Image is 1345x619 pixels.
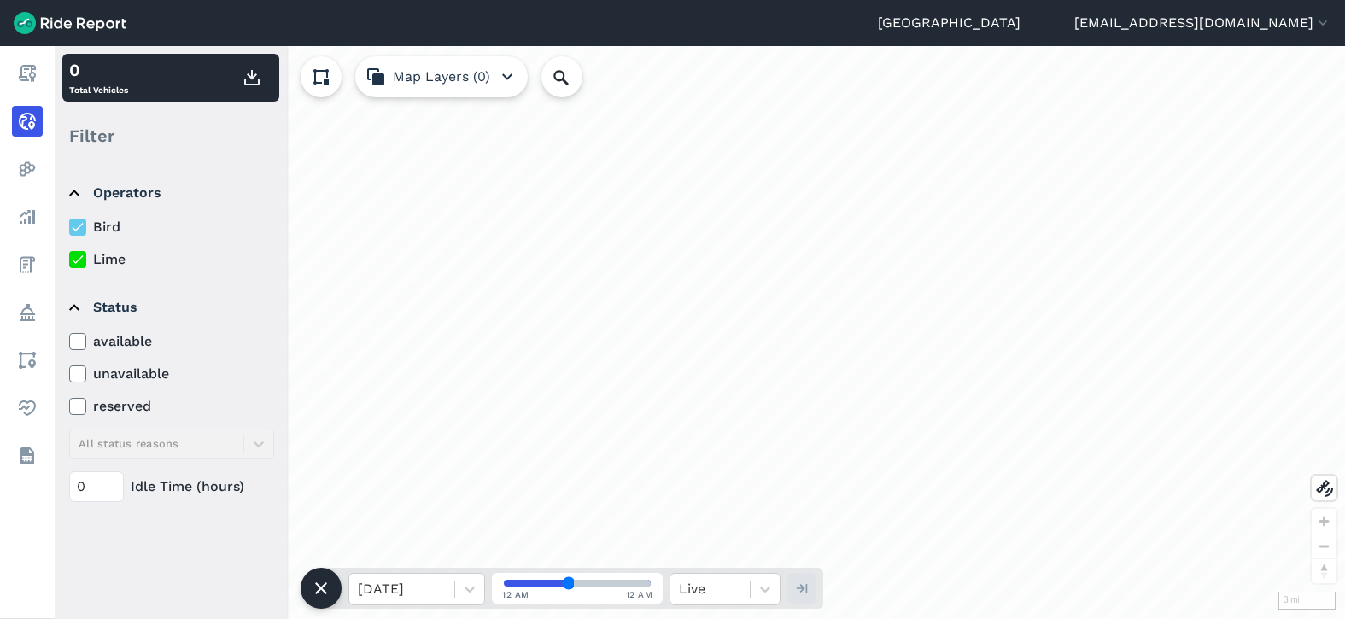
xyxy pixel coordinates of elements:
[12,106,43,137] a: Realtime
[541,56,610,97] input: Search Location or Vehicles
[12,201,43,232] a: Analyze
[878,13,1020,33] a: [GEOGRAPHIC_DATA]
[12,297,43,328] a: Policy
[69,217,274,237] label: Bird
[626,588,653,601] span: 12 AM
[12,58,43,89] a: Report
[62,109,279,162] div: Filter
[69,364,274,384] label: unavailable
[55,46,1345,619] div: loading
[69,57,128,83] div: 0
[355,56,528,97] button: Map Layers (0)
[69,396,274,417] label: reserved
[12,154,43,184] a: Heatmaps
[502,588,529,601] span: 12 AM
[69,471,274,502] div: Idle Time (hours)
[12,393,43,423] a: Health
[12,249,43,280] a: Fees
[69,283,272,331] summary: Status
[69,331,274,352] label: available
[1074,13,1331,33] button: [EMAIL_ADDRESS][DOMAIN_NAME]
[12,345,43,376] a: Areas
[69,249,274,270] label: Lime
[14,12,126,34] img: Ride Report
[69,57,128,98] div: Total Vehicles
[12,441,43,471] a: Datasets
[69,169,272,217] summary: Operators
